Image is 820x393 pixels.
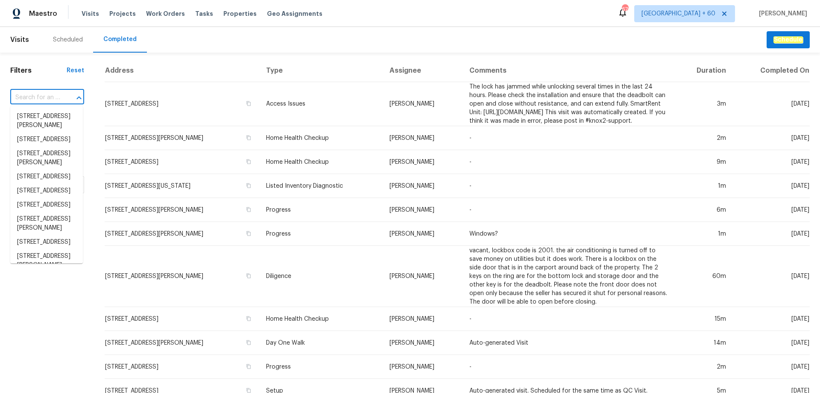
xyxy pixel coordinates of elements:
[53,35,83,44] div: Scheduled
[674,331,733,355] td: 14m
[82,9,99,18] span: Visits
[756,9,807,18] span: [PERSON_NAME]
[641,9,715,18] span: [GEOGRAPHIC_DATA] + 60
[259,82,383,126] td: Access Issues
[245,363,252,370] button: Copy Address
[10,170,83,184] li: [STREET_ADDRESS]
[674,59,733,82] th: Duration
[105,126,259,150] td: [STREET_ADDRESS][PERSON_NAME]
[195,11,213,17] span: Tasks
[383,355,463,379] td: [PERSON_NAME]
[259,307,383,331] td: Home Health Checkup
[733,198,810,222] td: [DATE]
[10,235,83,249] li: [STREET_ADDRESS]
[463,246,674,307] td: vacant, lockbox code is 2001. the air conditioning is turned off to save money on utilities but i...
[146,9,185,18] span: Work Orders
[10,249,83,272] li: [STREET_ADDRESS][PERSON_NAME]
[383,59,463,82] th: Assignee
[463,150,674,174] td: -
[73,92,85,104] button: Close
[733,331,810,355] td: [DATE]
[733,82,810,126] td: [DATE]
[105,82,259,126] td: [STREET_ADDRESS]
[767,31,810,49] button: Schedule
[10,30,29,49] span: Visits
[105,246,259,307] td: [STREET_ADDRESS][PERSON_NAME]
[259,150,383,174] td: Home Health Checkup
[463,82,674,126] td: The lock has jammed while unlocking several times in the last 24 hours. Please check the installa...
[733,246,810,307] td: [DATE]
[245,182,252,189] button: Copy Address
[105,355,259,379] td: [STREET_ADDRESS]
[773,36,803,43] em: Schedule
[245,315,252,322] button: Copy Address
[103,35,137,44] div: Completed
[733,150,810,174] td: [DATE]
[67,66,84,75] div: Reset
[10,198,83,212] li: [STREET_ADDRESS]
[733,355,810,379] td: [DATE]
[383,174,463,198] td: [PERSON_NAME]
[674,246,733,307] td: 60m
[733,59,810,82] th: Completed On
[245,158,252,165] button: Copy Address
[463,331,674,355] td: Auto-generated Visit
[622,5,628,14] div: 676
[105,150,259,174] td: [STREET_ADDRESS]
[105,198,259,222] td: [STREET_ADDRESS][PERSON_NAME]
[674,222,733,246] td: 1m
[29,9,57,18] span: Maestro
[463,198,674,222] td: -
[10,109,83,133] li: [STREET_ADDRESS][PERSON_NAME]
[259,222,383,246] td: Progress
[10,212,83,235] li: [STREET_ADDRESS][PERSON_NAME]
[463,355,674,379] td: -
[245,339,252,346] button: Copy Address
[674,355,733,379] td: 2m
[259,59,383,82] th: Type
[463,59,674,82] th: Comments
[733,174,810,198] td: [DATE]
[223,9,257,18] span: Properties
[383,198,463,222] td: [PERSON_NAME]
[259,198,383,222] td: Progress
[463,307,674,331] td: -
[733,307,810,331] td: [DATE]
[383,150,463,174] td: [PERSON_NAME]
[259,174,383,198] td: Listed Inventory Diagnostic
[674,150,733,174] td: 9m
[109,9,136,18] span: Projects
[383,222,463,246] td: [PERSON_NAME]
[105,331,259,355] td: [STREET_ADDRESS][PERSON_NAME]
[383,307,463,331] td: [PERSON_NAME]
[463,174,674,198] td: -
[674,307,733,331] td: 15m
[383,126,463,150] td: [PERSON_NAME]
[383,331,463,355] td: [PERSON_NAME]
[245,272,252,280] button: Copy Address
[105,307,259,331] td: [STREET_ADDRESS]
[105,222,259,246] td: [STREET_ADDRESS][PERSON_NAME]
[674,174,733,198] td: 1m
[259,246,383,307] td: Diligence
[259,331,383,355] td: Day One Walk
[245,100,252,107] button: Copy Address
[10,66,67,75] h1: Filters
[463,126,674,150] td: -
[10,133,83,147] li: [STREET_ADDRESS]
[267,9,322,18] span: Geo Assignments
[383,246,463,307] td: [PERSON_NAME]
[259,126,383,150] td: Home Health Checkup
[674,126,733,150] td: 2m
[383,82,463,126] td: [PERSON_NAME]
[674,198,733,222] td: 6m
[10,147,83,170] li: [STREET_ADDRESS][PERSON_NAME]
[463,222,674,246] td: Windows?
[245,206,252,213] button: Copy Address
[733,222,810,246] td: [DATE]
[245,230,252,237] button: Copy Address
[259,355,383,379] td: Progress
[10,91,60,104] input: Search for an address...
[105,174,259,198] td: [STREET_ADDRESS][US_STATE]
[674,82,733,126] td: 3m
